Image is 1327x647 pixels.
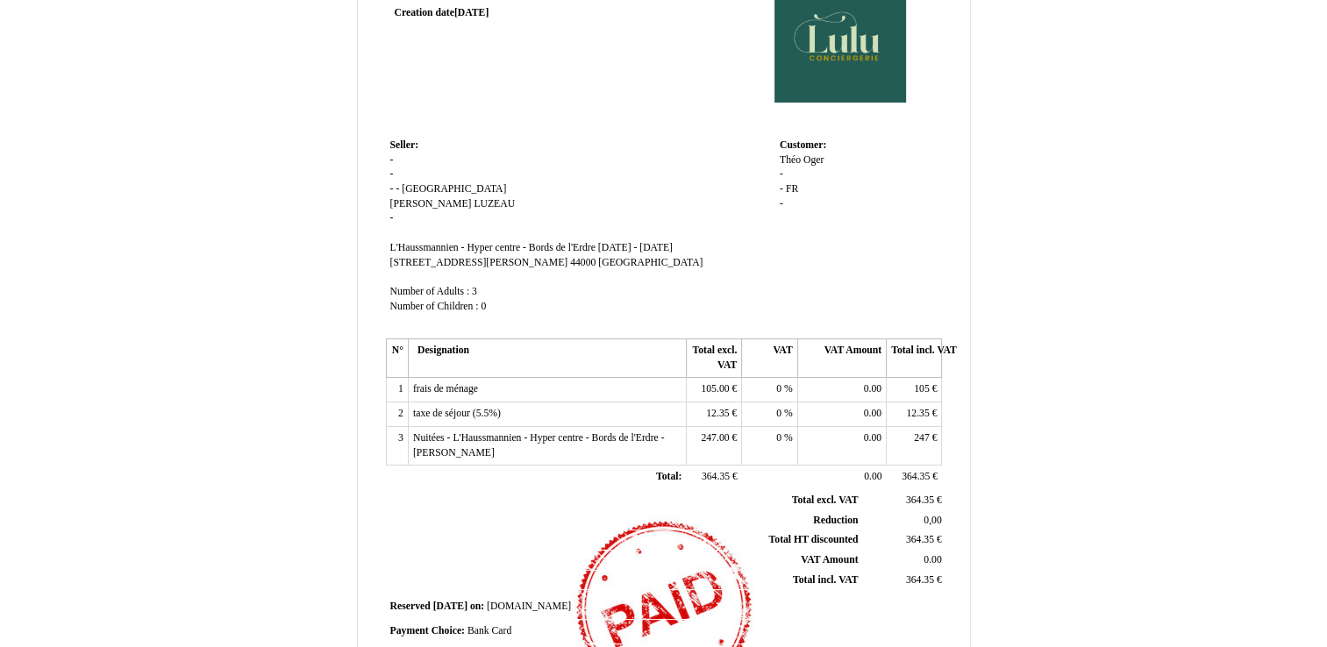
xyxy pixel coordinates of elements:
[390,168,394,180] span: -
[864,471,881,482] span: 0.00
[887,402,942,427] td: €
[887,466,942,490] td: €
[598,257,703,268] span: [GEOGRAPHIC_DATA]
[686,426,741,465] td: €
[396,183,399,195] span: -
[914,383,930,395] span: 105
[390,257,568,268] span: [STREET_ADDRESS][PERSON_NAME]
[706,408,729,419] span: 12.35
[390,301,479,312] span: Number of Children :
[924,554,941,565] span: 0.00
[801,554,858,565] span: VAT Amount
[701,383,729,395] span: 105.00
[413,383,478,395] span: frais de ménage
[390,286,470,297] span: Number of Adults :
[408,339,686,378] th: Designation
[390,139,418,151] span: Seller:
[390,183,394,195] span: -
[390,625,465,636] span: Payment Choice:
[386,402,408,427] td: 2
[386,339,408,378] th: N°
[686,339,741,378] th: Total excl. VAT
[742,339,797,378] th: VAT
[906,494,934,506] span: 364.35
[780,183,783,195] span: -
[924,515,941,526] span: 0,00
[776,383,781,395] span: 0
[390,601,431,612] span: Reserved
[906,574,934,586] span: 364.35
[487,601,571,612] span: [DOMAIN_NAME]
[570,257,596,268] span: 44000
[656,471,681,482] span: Total:
[390,198,472,210] span: [PERSON_NAME]
[793,574,859,586] span: Total incl. VAT
[481,301,486,312] span: 0
[864,432,881,444] span: 0.00
[686,466,741,490] td: €
[786,183,798,195] span: FR
[390,242,596,253] span: L'Haussmannien - Hyper centre - Bords de l'Erdre
[386,426,408,465] td: 3
[887,426,942,465] td: €
[861,570,945,590] td: €
[803,154,824,166] span: Oger
[413,408,501,419] span: taxe de séjour (5.5%)
[887,339,942,378] th: Total incl. VAT
[780,154,801,166] span: Théo
[467,625,511,636] span: Bank Card
[402,183,506,195] span: [GEOGRAPHIC_DATA]
[902,471,930,482] span: 364.35
[742,402,797,427] td: %
[390,154,394,166] span: -
[780,139,826,151] span: Customer:
[598,242,673,253] span: [DATE] - [DATE]
[864,383,881,395] span: 0.00
[386,378,408,402] td: 1
[864,408,881,419] span: 0.00
[768,534,858,545] span: Total HT discounted
[887,378,942,402] td: €
[395,7,489,18] strong: Creation date
[701,432,729,444] span: 247.00
[686,402,741,427] td: €
[780,198,783,210] span: -
[813,515,858,526] span: Reduction
[686,378,741,402] td: €
[906,408,929,419] span: 12.35
[797,339,886,378] th: VAT Amount
[906,534,934,545] span: 364.35
[702,471,730,482] span: 364.35
[413,432,665,459] span: Nuitées - L'Haussmannien - Hyper centre - Bords de l'Erdre - [PERSON_NAME]
[433,601,467,612] span: [DATE]
[474,198,515,210] span: LUZEAU
[742,426,797,465] td: %
[390,212,394,224] span: -
[861,530,945,551] td: €
[792,494,859,506] span: Total excl. VAT
[470,601,484,612] span: on:
[776,432,781,444] span: 0
[454,7,489,18] span: [DATE]
[742,378,797,402] td: %
[780,168,783,180] span: -
[776,408,781,419] span: 0
[914,432,930,444] span: 247
[472,286,477,297] span: 3
[861,491,945,510] td: €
